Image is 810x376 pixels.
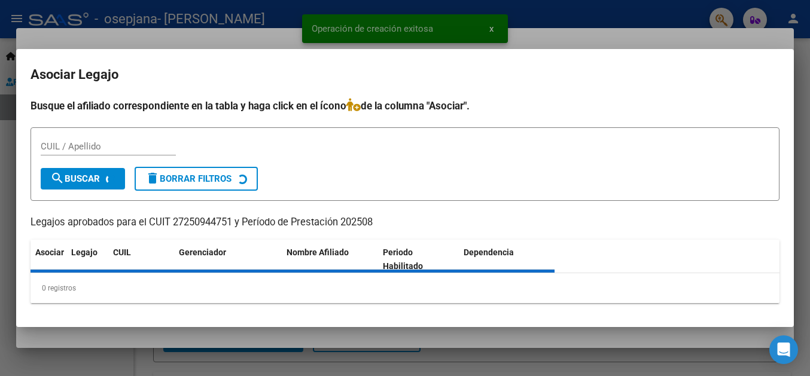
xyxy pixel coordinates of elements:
[41,168,125,189] button: Buscar
[769,335,798,364] div: Open Intercom Messenger
[35,247,64,257] span: Asociar
[287,247,349,257] span: Nombre Afiliado
[113,247,131,257] span: CUIL
[174,240,282,279] datatable-header-cell: Gerenciador
[179,247,226,257] span: Gerenciador
[464,247,514,257] span: Dependencia
[108,240,174,279] datatable-header-cell: CUIL
[50,173,100,184] span: Buscar
[71,247,98,257] span: Legajo
[459,240,555,279] datatable-header-cell: Dependencia
[50,171,65,185] mat-icon: search
[66,240,108,279] datatable-header-cell: Legajo
[31,273,779,303] div: 0 registros
[282,240,378,279] datatable-header-cell: Nombre Afiliado
[135,167,258,191] button: Borrar Filtros
[31,215,779,230] p: Legajos aprobados para el CUIT 27250944751 y Período de Prestación 202508
[145,173,232,184] span: Borrar Filtros
[31,63,779,86] h2: Asociar Legajo
[31,240,66,279] datatable-header-cell: Asociar
[383,247,423,271] span: Periodo Habilitado
[378,240,459,279] datatable-header-cell: Periodo Habilitado
[145,171,160,185] mat-icon: delete
[31,98,779,114] h4: Busque el afiliado correspondiente en la tabla y haga click en el ícono de la columna "Asociar".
